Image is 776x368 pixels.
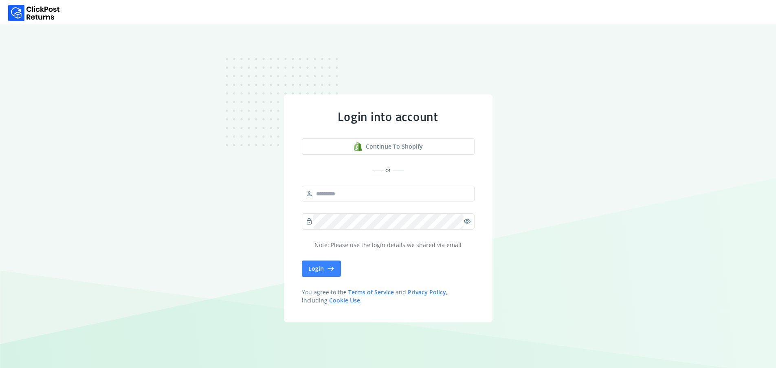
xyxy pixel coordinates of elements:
[302,109,475,124] div: Login into account
[302,166,475,174] div: or
[348,288,396,296] a: Terms of Service
[302,288,475,304] span: You agree to the and , including
[353,142,363,151] img: shopify logo
[408,288,446,296] a: Privacy Policy
[302,138,475,155] button: Continue to shopify
[302,261,341,277] button: Login east
[8,5,60,21] img: Logo
[327,263,334,274] span: east
[302,241,475,249] p: Note: Please use the login details we shared via email
[464,216,471,227] span: visibility
[302,138,475,155] a: shopify logoContinue to shopify
[306,188,313,199] span: person
[329,296,362,304] a: Cookie Use.
[366,142,423,151] span: Continue to shopify
[306,216,313,227] span: lock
